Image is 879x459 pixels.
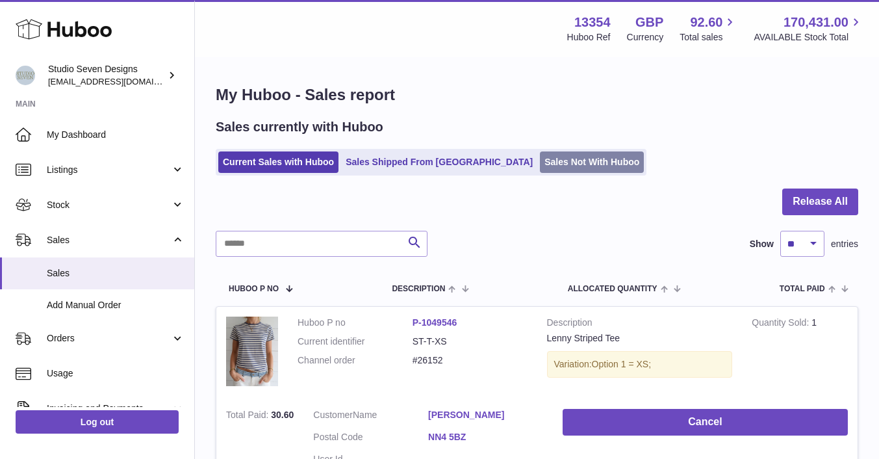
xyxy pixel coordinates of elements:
[627,31,664,44] div: Currency
[16,410,179,434] a: Log out
[218,151,338,173] a: Current Sales with Huboo
[48,76,191,86] span: [EMAIL_ADDRESS][DOMAIN_NAME]
[298,335,413,348] dt: Current identifier
[47,129,185,141] span: My Dashboard
[47,332,171,345] span: Orders
[413,317,457,328] a: P-1049546
[754,31,863,44] span: AVAILABLE Stock Total
[271,410,294,420] span: 30.60
[547,332,733,345] div: Lenny Striped Tee
[540,151,644,173] a: Sales Not With Huboo
[47,199,171,211] span: Stock
[313,431,428,447] dt: Postal Code
[298,317,413,329] dt: Huboo P no
[47,164,171,176] span: Listings
[635,14,663,31] strong: GBP
[47,299,185,311] span: Add Manual Order
[780,285,825,293] span: Total paid
[413,354,528,367] dd: #26152
[47,402,171,415] span: Invoicing and Payments
[226,317,278,386] img: 8_2438637c-efa3-497d-912a-6a4f4dc90368.png
[742,307,858,399] td: 1
[313,409,428,425] dt: Name
[226,410,271,423] strong: Total Paid
[313,410,353,420] span: Customer
[428,409,543,421] a: [PERSON_NAME]
[392,285,445,293] span: Description
[341,151,537,173] a: Sales Shipped From [GEOGRAPHIC_DATA]
[754,14,863,44] a: 170,431.00 AVAILABLE Stock Total
[48,63,165,88] div: Studio Seven Designs
[216,118,383,136] h2: Sales currently with Huboo
[680,31,737,44] span: Total sales
[783,14,848,31] span: 170,431.00
[413,335,528,348] dd: ST-T-XS
[831,238,858,250] span: entries
[750,238,774,250] label: Show
[690,14,722,31] span: 92.60
[574,14,611,31] strong: 13354
[680,14,737,44] a: 92.60 Total sales
[216,85,858,105] h1: My Huboo - Sales report
[547,351,733,378] div: Variation:
[229,285,279,293] span: Huboo P no
[567,31,611,44] div: Huboo Ref
[752,317,811,331] strong: Quantity Sold
[428,431,543,443] a: NN4 5BZ
[547,317,733,332] strong: Description
[16,66,35,85] img: contact.studiosevendesigns@gmail.com
[592,359,651,369] span: Option 1 = XS;
[298,354,413,367] dt: Channel order
[782,189,858,215] button: Release All
[563,409,848,436] button: Cancel
[47,234,171,246] span: Sales
[47,367,185,380] span: Usage
[568,285,657,293] span: ALLOCATED Quantity
[47,267,185,280] span: Sales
